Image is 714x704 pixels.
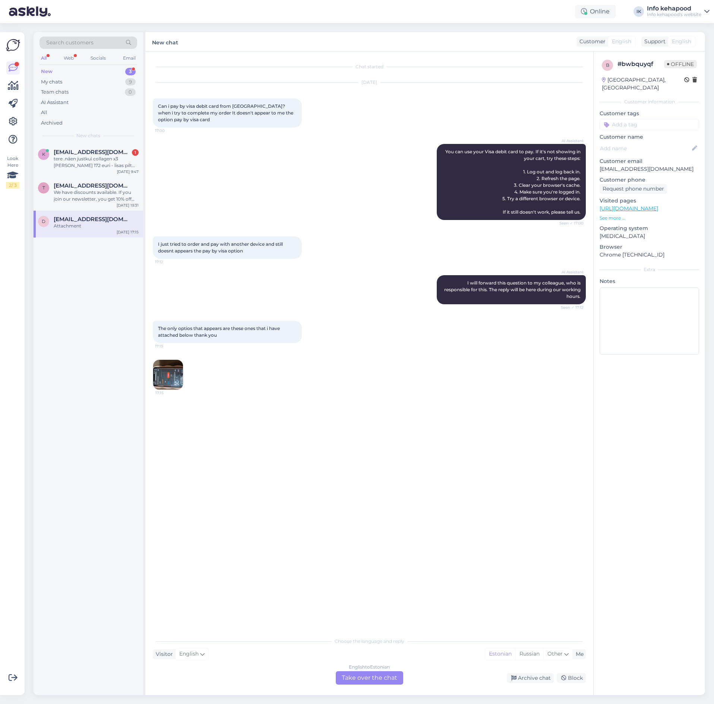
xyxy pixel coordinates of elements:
[117,202,139,208] div: [DATE] 19:31
[647,12,701,18] div: Info kehapood's website
[40,53,48,63] div: All
[152,37,178,47] label: New chat
[125,78,136,86] div: 9
[556,305,584,310] span: Seen ✓ 17:12
[54,155,139,169] div: tere .näen justkui collagen x3 [PERSON_NAME] 172 euri - lisas pilt aga [PERSON_NAME] hakkan on hi...
[41,68,53,75] div: New
[556,138,584,144] span: AI Assistant
[641,38,666,45] div: Support
[158,241,284,254] span: I just tried to order and pay with another device and still doesnt appears the pay by visa option
[6,182,19,189] div: 2 / 3
[179,650,199,658] span: English
[547,650,563,657] span: Other
[647,6,710,18] a: Info kehapoodInfo kehapood's website
[54,189,139,202] div: We have discounts available. If you join our newsletter, you get 10% off your first order. You ca...
[576,38,606,45] div: Customer
[664,60,697,68] span: Offline
[117,169,139,175] div: [DATE] 9:47
[600,184,667,194] div: Request phone number
[600,215,699,221] p: See more ...
[557,673,586,683] div: Block
[602,76,684,92] div: [GEOGRAPHIC_DATA], [GEOGRAPHIC_DATA]
[117,229,139,235] div: [DATE] 17:15
[76,132,100,139] span: New chats
[6,155,19,189] div: Look Here
[89,53,107,63] div: Socials
[155,259,183,265] span: 17:12
[600,243,699,251] p: Browser
[41,99,69,106] div: AI Assistant
[600,232,699,240] p: [MEDICAL_DATA]
[672,38,691,45] span: English
[54,182,131,189] span: tiina.pihlak001@gmail.com
[42,219,45,224] span: d
[153,638,586,645] div: Choose the language and reply
[153,360,183,390] img: Attachment
[600,119,699,130] input: Add a tag
[153,63,586,70] div: Chat started
[617,60,664,69] div: # bwbquyqf
[600,176,699,184] p: Customer phone
[121,53,137,63] div: Email
[132,149,139,156] div: 1
[46,39,94,47] span: Search customers
[600,251,699,259] p: Chrome [TECHNICAL_ID]
[155,343,183,349] span: 17:15
[336,671,403,685] div: Take over the chat
[507,673,554,683] div: Archive chat
[575,5,616,18] div: Online
[41,119,63,127] div: Archived
[600,277,699,285] p: Notes
[445,149,582,215] span: You can use your Visa debit card to pay. If it's not showing in your cart, try these steps: 1. Lo...
[41,109,47,116] div: All
[158,103,294,122] span: Can i pay by visa debit card from [GEOGRAPHIC_DATA]?when i try to complete my order It doesn't ap...
[600,144,691,153] input: Add name
[600,197,699,205] p: Visited pages
[600,165,699,173] p: [EMAIL_ADDRESS][DOMAIN_NAME]
[556,269,584,275] span: AI Assistant
[647,6,701,12] div: Info kehapood
[600,266,699,273] div: Extra
[515,648,543,660] div: Russian
[54,223,139,229] div: Attachment
[42,185,45,191] span: t
[153,650,173,658] div: Visitor
[573,650,584,658] div: Me
[606,62,609,68] span: b
[125,88,136,96] div: 0
[485,648,515,660] div: Estonian
[42,151,45,157] span: k
[600,98,699,105] div: Customer information
[125,68,136,75] div: 3
[62,53,75,63] div: Web
[634,6,644,17] div: IK
[153,79,586,86] div: [DATE]
[556,220,584,226] span: Seen ✓ 17:00
[349,664,390,670] div: English to Estonian
[54,149,131,155] span: kristekalde@gmail.com
[158,326,281,338] span: The only optios that appears are these ones that i have attached below thank you
[600,205,658,212] a: [URL][DOMAIN_NAME]
[600,133,699,141] p: Customer name
[41,78,62,86] div: My chats
[6,38,20,52] img: Askly Logo
[600,110,699,117] p: Customer tags
[41,88,69,96] div: Team chats
[444,280,582,299] span: I will forward this question to my colleague, who is responsible for this. The reply will be here...
[600,224,699,232] p: Operating system
[155,128,183,133] span: 17:00
[54,216,131,223] span: dourou.xristina@yahoo.gr
[600,157,699,165] p: Customer email
[612,38,631,45] span: English
[155,390,183,396] span: 17:15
